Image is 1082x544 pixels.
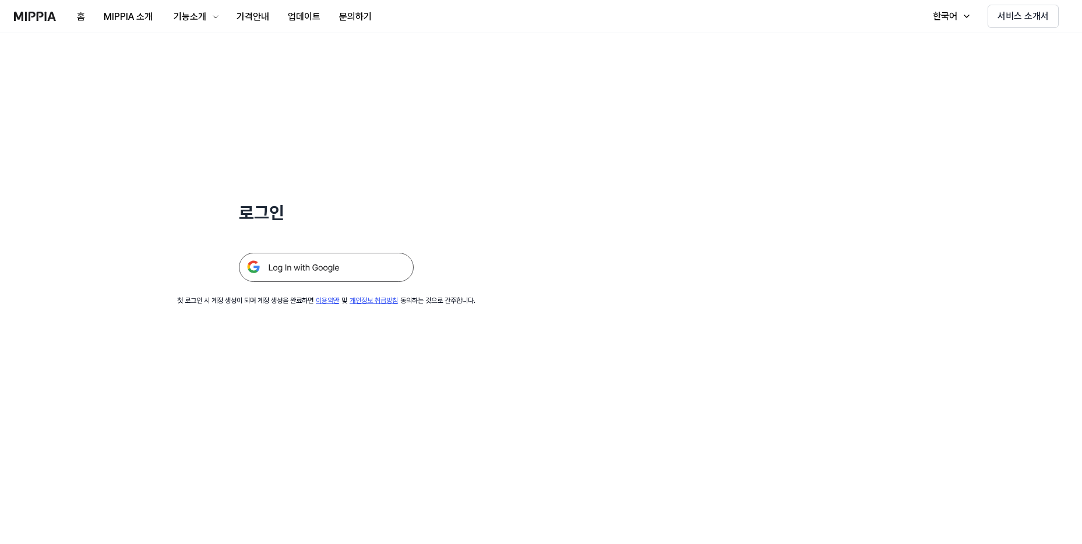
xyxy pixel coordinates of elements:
[14,12,56,21] img: logo
[988,5,1059,28] button: 서비스 소개서
[171,10,209,24] div: 기능소개
[94,5,162,29] button: MIPPIA 소개
[177,296,475,306] div: 첫 로그인 시 계정 생성이 되며 계정 생성을 완료하면 및 동의하는 것으로 간주합니다.
[350,296,398,305] a: 개인정보 취급방침
[162,5,227,29] button: 기능소개
[931,9,960,23] div: 한국어
[227,5,279,29] button: 가격안내
[330,5,381,29] button: 문의하기
[239,253,414,282] img: 구글 로그인 버튼
[921,5,978,28] button: 한국어
[279,5,330,29] button: 업데이트
[279,1,330,33] a: 업데이트
[316,296,339,305] a: 이용약관
[239,200,414,225] h1: 로그인
[68,5,94,29] button: 홈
